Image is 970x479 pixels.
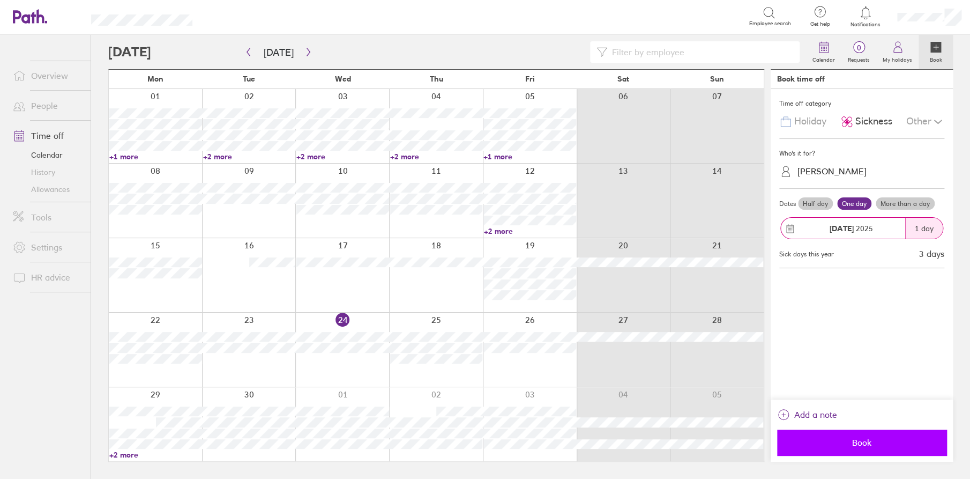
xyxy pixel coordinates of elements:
div: [PERSON_NAME] [797,166,867,176]
span: Sat [617,75,629,83]
span: 0 [841,43,876,52]
a: +2 more [109,450,202,460]
label: More than a day [876,197,935,210]
a: +2 more [390,152,483,161]
a: History [4,164,91,181]
label: My holidays [876,54,919,63]
a: HR advice [4,267,91,288]
a: Allowances [4,181,91,198]
a: People [4,95,91,116]
a: Settings [4,237,91,258]
label: Half day [798,197,833,210]
span: 2025 [830,224,873,233]
a: 0Requests [841,35,876,69]
a: +2 more [296,152,389,161]
button: [DATE] 20251 day [779,212,944,245]
div: Sick days this year [779,250,834,258]
label: Book [923,54,949,63]
span: Thu [430,75,443,83]
span: Sun [710,75,724,83]
a: My holidays [876,35,919,69]
label: Requests [841,54,876,63]
a: Overview [4,65,91,86]
span: Wed [334,75,350,83]
div: Other [906,112,944,132]
a: +2 more [483,226,576,236]
a: Book [919,35,953,69]
span: Add a note [794,406,837,423]
div: Search [221,11,249,21]
button: Add a note [777,406,837,423]
a: Calendar [4,146,91,164]
a: Time off [4,125,91,146]
a: +1 more [109,152,202,161]
strong: [DATE] [830,224,854,233]
label: One day [837,197,871,210]
span: Notifications [848,21,883,28]
span: Dates [779,200,796,208]
button: Book [777,430,946,455]
div: 1 day [905,218,943,239]
a: +2 more [203,152,296,161]
span: Get help [803,21,838,27]
label: Calendar [806,54,841,63]
div: Book time off [777,75,825,83]
div: Who's it for? [779,145,944,161]
button: [DATE] [255,43,302,61]
a: Notifications [848,5,883,28]
input: Filter by employee [607,42,793,62]
a: +1 more [483,152,576,161]
a: Calendar [806,35,841,69]
span: Holiday [794,116,826,127]
span: Fri [525,75,535,83]
span: Book [785,438,939,447]
a: Tools [4,207,91,228]
span: Employee search [749,20,791,27]
span: Mon [147,75,163,83]
span: Tue [243,75,255,83]
div: 3 days [919,249,944,259]
div: Time off category [779,95,944,112]
span: Sickness [855,116,892,127]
